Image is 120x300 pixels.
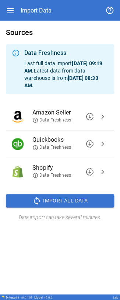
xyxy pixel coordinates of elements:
div: Model [34,296,53,299]
span: v 6.0.109 [21,296,33,299]
span: chevron_right [98,140,107,148]
div: Data Freshness [24,49,108,57]
span: Data Freshness [32,117,71,123]
span: Amazon Seller [32,108,96,117]
h6: Sources [6,27,114,38]
span: Quickbooks [32,135,96,144]
img: Shopify [12,166,24,177]
img: Drivepoint [1,295,4,298]
span: chevron_right [98,112,107,121]
h6: Data import can take several minutes. [6,213,114,221]
span: downloading [85,112,94,121]
span: downloading [85,167,94,176]
span: sync [32,196,41,205]
img: Quickbooks [12,138,24,150]
span: downloading [85,140,94,148]
span: Shopify [32,163,96,172]
span: v 5.0.2 [44,296,53,299]
span: Data Freshness [32,144,71,151]
b: [DATE] 08:33 AM . [24,75,98,88]
span: chevron_right [98,167,107,176]
div: Import Data [21,7,52,14]
div: Drivepoint [6,296,33,299]
span: Data Freshness [32,172,71,178]
button: Import All Data [6,194,114,207]
img: Amazon Seller [12,111,24,123]
p: Last full data import . Latest data from data warehouse is from [24,60,108,89]
b: [DATE] 09:19 AM [24,60,102,74]
div: Lalo [113,296,119,299]
span: Import All Data [43,196,88,205]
